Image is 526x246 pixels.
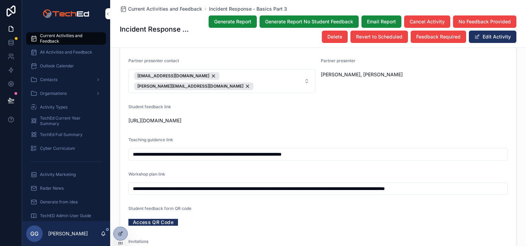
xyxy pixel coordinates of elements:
[128,171,165,177] span: Workshop plan link
[321,58,356,63] span: Partner presenter
[26,46,106,58] a: All Activities and Feedback
[128,69,315,93] button: Select Button
[209,5,287,12] a: Incident Response - Basics Part 3
[128,5,202,12] span: Current Activities and Feedback
[327,33,342,40] span: Delete
[128,104,171,109] span: Student feedback link
[26,142,106,155] a: Cyber Curriculum
[40,172,76,177] span: Activity Marketing
[459,18,511,25] span: No Feedback Provided
[120,24,190,34] h1: Incident Response - Basics Part 3
[322,31,348,43] button: Delete
[120,5,202,12] a: Current Activities and Feedback
[404,15,450,28] button: Cancel Activity
[26,115,106,127] a: TechEd Current Year Summary
[321,71,412,78] span: [PERSON_NAME], [PERSON_NAME]
[410,18,445,25] span: Cancel Activity
[26,168,106,181] a: Activity Marketing
[26,128,106,141] a: TechEd Full Summary
[40,91,67,96] span: Organisations
[128,206,191,211] span: Student feedback form QR code
[128,239,148,244] span: Invitations
[26,32,106,45] a: Current Activities and Feedback
[265,18,353,25] span: Generate Report No Student Feedback
[40,104,67,110] span: Activity Types
[134,82,253,90] button: Unselect 78
[209,15,257,28] button: Generate Report
[128,58,179,63] span: Partner presenter contact
[26,210,106,222] a: TechED Admin User Guide
[26,87,106,100] a: Organisations
[40,199,78,205] span: Generate from idea
[134,72,219,80] button: Unselect 344
[416,33,461,40] span: Feedback Required
[356,33,402,40] span: Revert to Scheduled
[128,117,508,124] span: [URL][DOMAIN_NAME]
[361,15,401,28] button: Email Report
[350,31,408,43] button: Revert to Scheduled
[22,27,110,221] div: scrollable content
[453,15,516,28] button: No Feedback Provided
[40,115,99,126] span: TechEd Current Year Summary
[43,8,89,19] img: App logo
[40,186,64,191] span: Radar News
[26,74,106,86] a: Contacts
[40,213,91,219] span: TechED Admin User Guide
[367,18,396,25] span: Email Report
[40,63,74,69] span: Outlook Calendar
[469,31,516,43] button: Edit Activity
[26,101,106,113] a: Activity Types
[128,217,178,227] a: Access QR Code
[26,60,106,72] a: Outlook Calendar
[40,49,92,55] span: All Activities and Feedback
[26,196,106,208] a: Generate from idea
[260,15,359,28] button: Generate Report No Student Feedback
[30,230,39,238] span: GG
[137,83,243,89] span: [PERSON_NAME][EMAIL_ADDRESS][DOMAIN_NAME]
[40,146,75,151] span: Cyber Curriculum
[40,33,99,44] span: Current Activities and Feedback
[128,137,173,142] span: Teaching guidance link
[411,31,466,43] button: Feedback Required
[26,182,106,194] a: Radar News
[40,77,57,82] span: Contacts
[214,18,251,25] span: Generate Report
[48,230,88,237] p: [PERSON_NAME]
[137,73,209,79] span: [EMAIL_ADDRESS][DOMAIN_NAME]
[40,132,83,137] span: TechEd Full Summary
